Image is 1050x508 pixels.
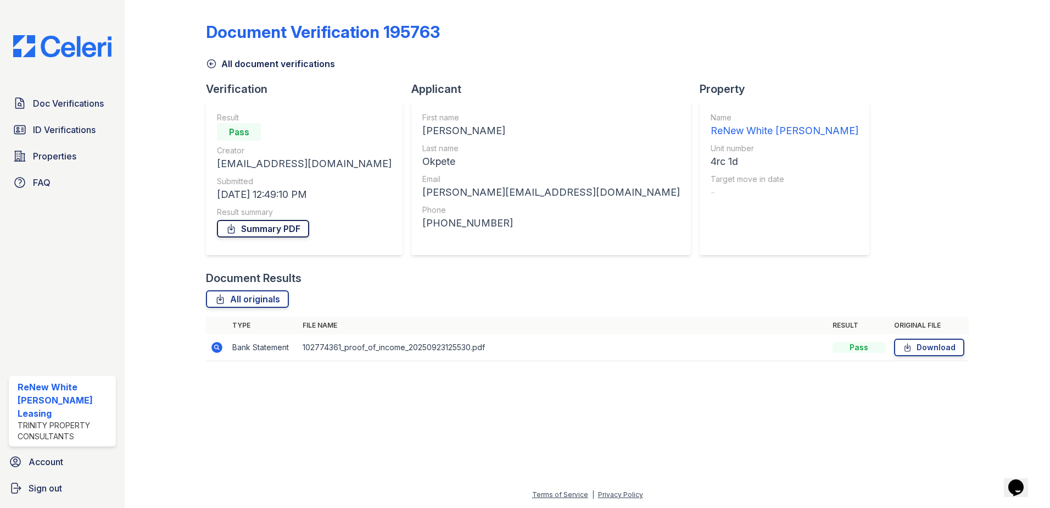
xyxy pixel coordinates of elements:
div: ReNew White [PERSON_NAME] Leasing [18,380,111,420]
div: Applicant [411,81,700,97]
div: [PERSON_NAME][EMAIL_ADDRESS][DOMAIN_NAME] [422,185,680,200]
span: Account [29,455,63,468]
a: All originals [206,290,289,308]
span: FAQ [33,176,51,189]
div: Email [422,174,680,185]
a: Name ReNew White [PERSON_NAME] [711,112,858,139]
a: All document verifications [206,57,335,70]
div: Name [711,112,858,123]
span: Properties [33,150,76,163]
span: ID Verifications [33,123,96,136]
div: Verification [206,81,411,97]
a: FAQ [9,172,116,194]
div: Phone [422,205,680,216]
div: Unit number [711,143,858,154]
div: Result [217,112,392,123]
div: Document Results [206,270,301,286]
iframe: chat widget [1004,464,1039,497]
th: File name [298,317,828,334]
a: Account [4,451,120,473]
div: Submitted [217,176,392,187]
div: First name [422,112,680,123]
td: Bank Statement [228,334,298,361]
div: [EMAIL_ADDRESS][DOMAIN_NAME] [217,156,392,172]
div: 4rc 1d [711,154,858,169]
div: [DATE] 12:49:10 PM [217,187,392,202]
div: Trinity Property Consultants [18,420,111,442]
th: Result [828,317,890,334]
div: [PERSON_NAME] [422,123,680,139]
a: Doc Verifications [9,92,116,114]
div: [PHONE_NUMBER] [422,216,680,231]
a: Download [894,339,964,356]
div: Target move in date [711,174,858,185]
div: - [711,185,858,200]
div: Pass [217,123,261,141]
span: Doc Verifications [33,97,104,110]
a: ID Verifications [9,119,116,141]
div: Property [700,81,878,97]
span: Sign out [29,482,62,495]
a: Terms of Service [532,490,588,499]
img: CE_Logo_Blue-a8612792a0a2168367f1c8372b55b34899dd931a85d93a1a3d3e32e68fde9ad4.png [4,35,120,57]
div: Last name [422,143,680,154]
th: Original file [890,317,969,334]
div: | [592,490,594,499]
a: Sign out [4,477,120,499]
div: Document Verification 195763 [206,22,440,42]
th: Type [228,317,298,334]
a: Privacy Policy [598,490,643,499]
div: Creator [217,145,392,156]
a: Properties [9,145,116,167]
div: ReNew White [PERSON_NAME] [711,123,858,139]
div: Okpete [422,154,680,169]
a: Summary PDF [217,220,309,238]
div: Result summary [217,207,392,218]
div: Pass [833,342,885,353]
td: 102774361_proof_of_income_20250923125530.pdf [298,334,828,361]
